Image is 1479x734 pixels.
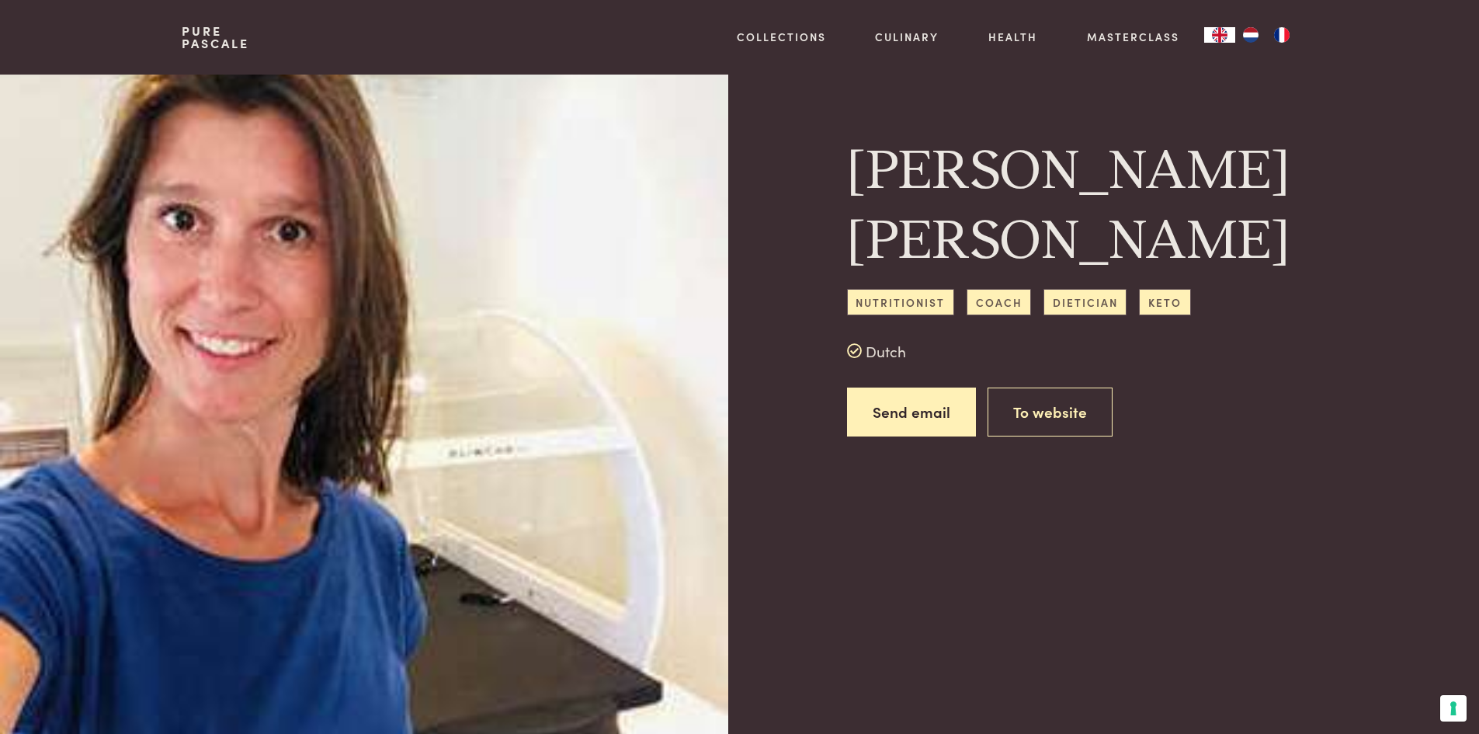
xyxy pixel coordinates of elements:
aside: Language selected: English [1204,27,1297,43]
h1: [PERSON_NAME] [PERSON_NAME] [847,137,1207,277]
a: To website [988,388,1113,437]
a: Culinary [875,29,939,45]
a: PurePascale [182,25,249,50]
span: Nutritionist [847,289,954,315]
a: Health [988,29,1037,45]
a: FR [1266,27,1297,43]
div: Dutch [847,339,1297,363]
span: Keto [1139,289,1190,315]
ul: Language list [1235,27,1297,43]
span: Coach [967,289,1031,315]
a: Collections [737,29,826,45]
button: Your consent preferences for tracking technologies [1440,695,1467,722]
a: Send email [847,388,976,437]
a: EN [1204,27,1235,43]
a: NL [1235,27,1266,43]
a: Masterclass [1087,29,1179,45]
div: Language [1204,27,1235,43]
span: Dietician [1043,289,1127,315]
